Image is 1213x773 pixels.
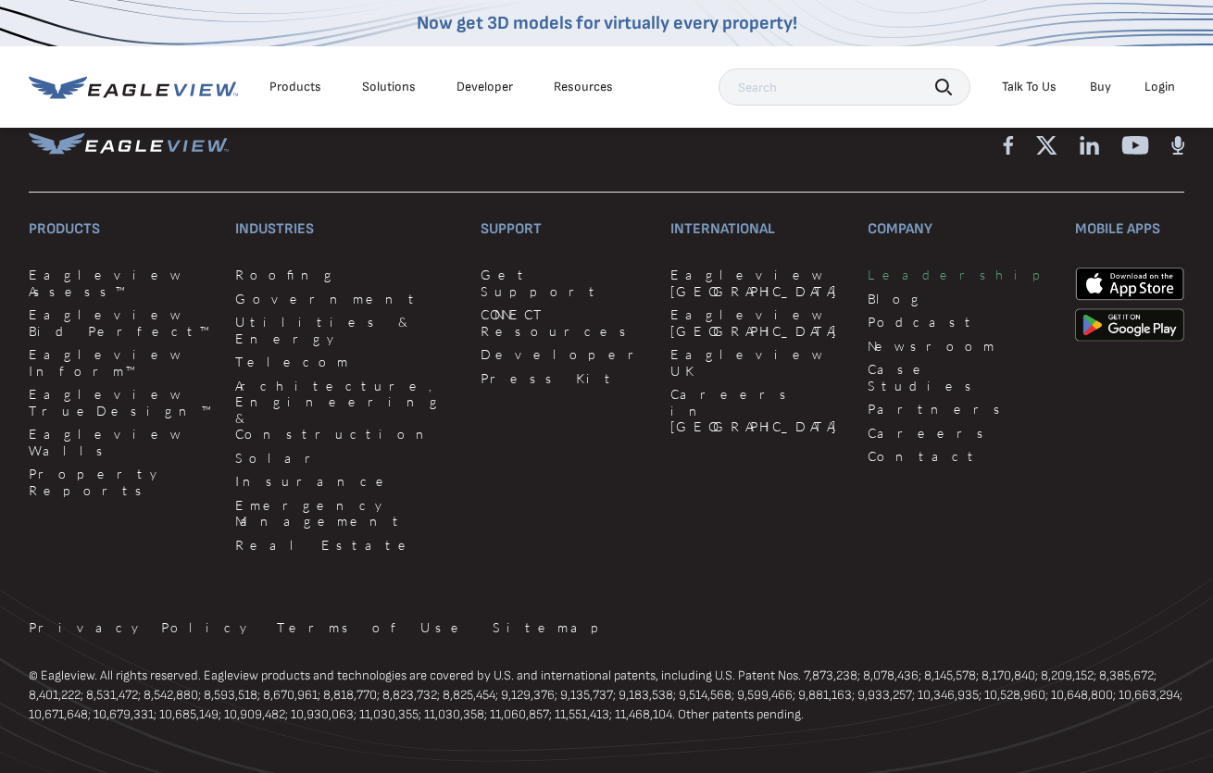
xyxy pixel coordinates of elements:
a: Careers [868,425,1053,442]
a: Terms of Use [277,619,470,636]
a: Utilities & Energy [235,314,458,346]
a: Telecom [235,354,458,370]
div: Talk To Us [1002,79,1057,95]
a: Insurance [235,473,458,490]
p: © Eagleview. All rights reserved. Eagleview products and technologies are covered by U.S. and int... [29,666,1184,724]
a: Eagleview Walls [29,426,213,458]
div: Login [1144,79,1175,95]
img: google-play-store_b9643a.png [1075,308,1184,342]
div: Products [269,79,321,95]
a: Careers in [GEOGRAPHIC_DATA] [670,386,845,435]
img: apple-app-store.png [1075,267,1184,301]
a: Architecture, Engineering & Construction [235,378,458,443]
a: Case Studies [868,361,1053,393]
a: Developer [481,346,648,363]
a: Contact [868,448,1053,465]
a: Partners [868,401,1053,418]
div: Solutions [362,79,416,95]
a: Press Kit [481,370,648,387]
a: Blog [868,291,1053,307]
h3: Industries [235,215,458,244]
h3: Company [868,215,1053,244]
a: Government [235,291,458,307]
a: Privacy Policy [29,619,255,636]
div: Resources [554,79,613,95]
a: Get Support [481,267,648,299]
h3: Mobile Apps [1075,215,1184,244]
a: Eagleview [GEOGRAPHIC_DATA] [670,306,845,339]
h3: Support [481,215,648,244]
h3: Products [29,215,213,244]
a: Eagleview UK [670,346,845,379]
a: Emergency Management [235,497,458,530]
a: Sitemap [493,619,611,636]
input: Search [719,69,970,106]
a: Eagleview [GEOGRAPHIC_DATA] [670,267,845,299]
a: Eagleview TrueDesign™ [29,386,213,418]
a: Podcast [868,314,1053,330]
a: Roofing [235,267,458,283]
a: Newsroom [868,338,1053,355]
a: Eagleview Bid Perfect™ [29,306,213,339]
a: Now get 3D models for virtually every property! [417,12,797,34]
a: Eagleview Inform™ [29,346,213,379]
a: Buy [1090,79,1111,95]
a: Leadership [868,267,1053,283]
a: Developer [456,79,513,95]
a: CONNECT Resources [481,306,648,339]
a: Property Reports [29,466,213,498]
a: Real Estate [235,537,458,554]
a: Solar [235,450,458,467]
a: Eagleview Assess™ [29,267,213,299]
h3: International [670,215,845,244]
